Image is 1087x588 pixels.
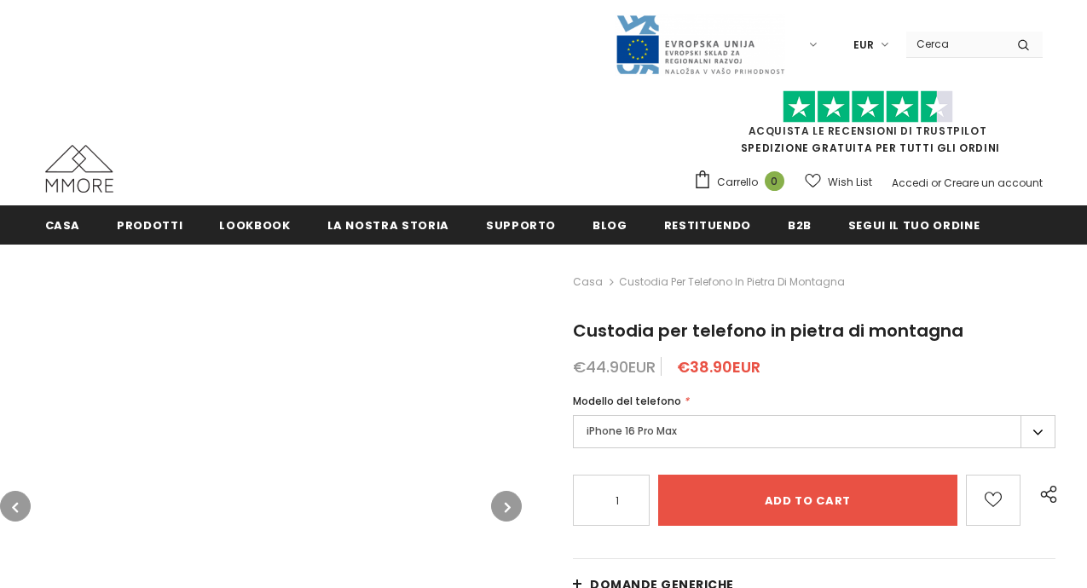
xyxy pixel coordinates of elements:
[658,475,957,526] input: Add to cart
[219,205,290,244] a: Lookbook
[853,37,874,54] span: EUR
[931,176,941,190] span: or
[593,217,627,233] span: Blog
[573,272,603,292] a: Casa
[45,145,113,193] img: Casi MMORE
[327,217,449,233] span: La nostra storia
[805,167,872,197] a: Wish List
[619,272,845,292] span: Custodia per telefono in pietra di montagna
[783,90,953,124] img: Fidati di Pilot Stars
[664,205,751,244] a: Restituendo
[117,217,182,233] span: Prodotti
[788,205,812,244] a: B2B
[848,205,980,244] a: Segui il tuo ordine
[693,170,793,195] a: Carrello 0
[693,98,1043,155] span: SPEDIZIONE GRATUITA PER TUTTI GLI ORDINI
[677,356,760,378] span: €38.90EUR
[573,415,1055,448] label: iPhone 16 Pro Max
[717,174,758,191] span: Carrello
[219,217,290,233] span: Lookbook
[615,14,785,76] img: Javni Razpis
[892,176,928,190] a: Accedi
[906,32,1004,56] input: Search Site
[749,124,987,138] a: Acquista le recensioni di TrustPilot
[765,171,784,191] span: 0
[944,176,1043,190] a: Creare un account
[828,174,872,191] span: Wish List
[573,356,656,378] span: €44.90EUR
[486,217,556,233] span: supporto
[593,205,627,244] a: Blog
[327,205,449,244] a: La nostra storia
[848,217,980,233] span: Segui il tuo ordine
[573,319,963,343] span: Custodia per telefono in pietra di montagna
[45,205,81,244] a: Casa
[573,394,681,408] span: Modello del telefono
[486,205,556,244] a: supporto
[615,37,785,51] a: Javni Razpis
[45,217,81,233] span: Casa
[117,205,182,244] a: Prodotti
[664,217,751,233] span: Restituendo
[788,217,812,233] span: B2B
